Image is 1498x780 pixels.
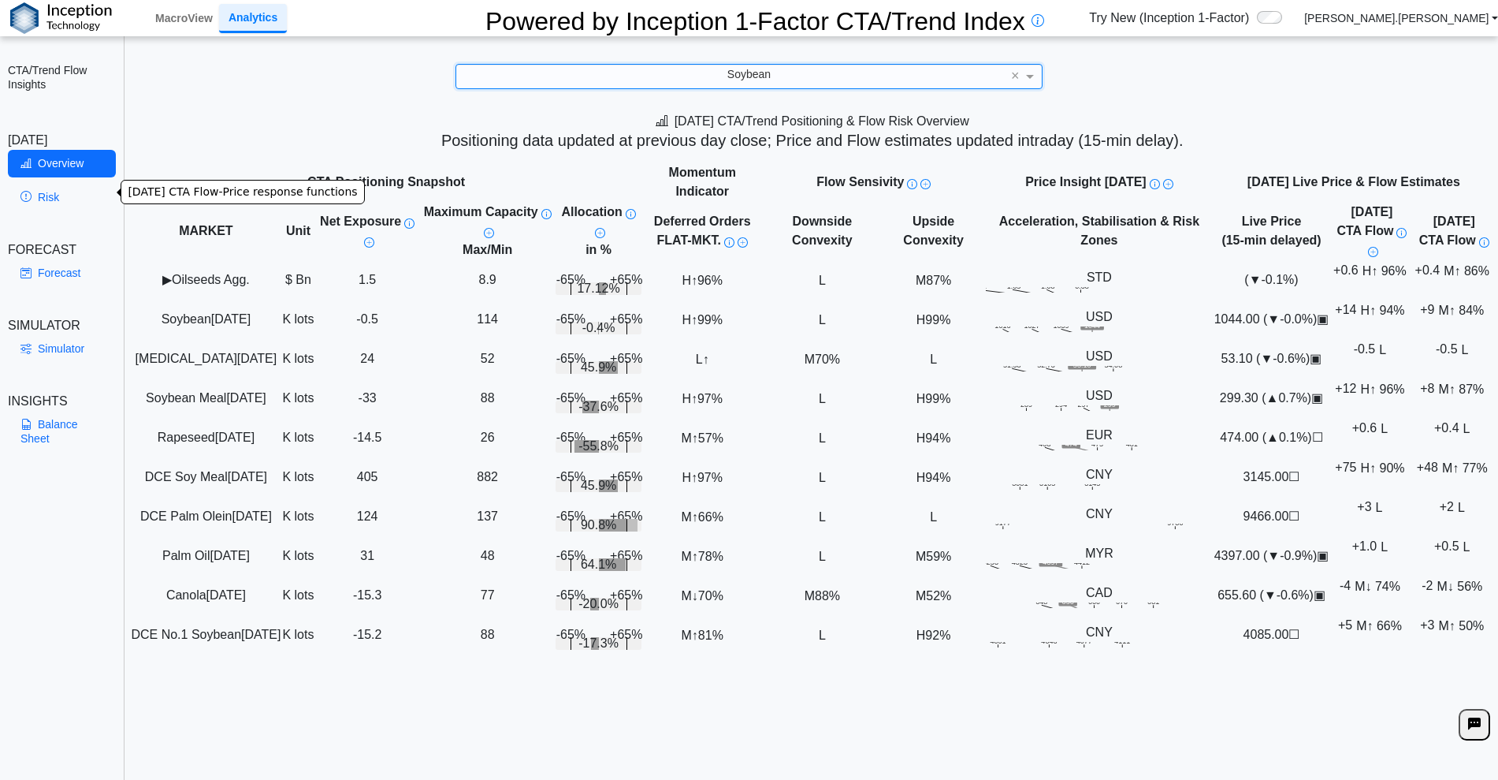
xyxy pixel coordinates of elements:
span: -4 [1340,579,1404,593]
text: 294 [1061,400,1074,409]
div: [MEDICAL_DATA] [131,349,281,368]
span: (15-min delayed) [1221,233,1321,247]
span: ↓ 56% [1448,579,1482,592]
img: Read More [738,237,748,248]
th: Unit [281,202,314,260]
div: FORECAST [8,241,116,259]
div: DCE Soy Meal [131,468,281,487]
img: logo%20black.png [10,2,112,34]
span: Try New (Inception 1-Factor) [1089,9,1249,28]
span: H [1356,382,1408,396]
div: Price Insight [DATE] [986,173,1213,192]
text: -2.32 [969,282,987,290]
span: M [1351,579,1404,593]
td: 655.60 ( -0.6%) [1214,576,1330,615]
span: ↑ [691,391,697,405]
span: L [1372,500,1387,514]
span: +0.6 [1352,421,1392,435]
img: Info [1396,228,1407,238]
div: Flow Sensivity [764,173,984,192]
div: +65% [610,349,642,368]
span: +5 [1338,618,1406,633]
td: K lots [281,497,314,536]
span: in % [585,243,611,256]
text: 474 [1071,439,1084,448]
div: Palm Oil [131,547,281,565]
th: [DATE] Live Price & Flow Estimates [1214,162,1494,202]
img: Read More [920,179,931,189]
div: +65% [610,271,642,289]
span: L [1375,342,1390,356]
th: MARKET [130,202,281,260]
span: 90.8% [581,516,616,535]
span: H [678,312,727,327]
td: 88 [420,615,556,655]
span: Soybean [727,68,771,80]
span: ↓ [692,588,698,602]
span: 99% [925,312,950,326]
span: [DATE] [211,312,251,326]
span: +75 [1335,461,1408,475]
span: Max/Min [463,243,512,256]
text: 297 [1084,400,1097,409]
span: +12 [1335,382,1408,396]
th: Downside Convexity [763,202,882,260]
div: SIMULATOR [8,316,116,335]
th: Momentum Indicator [642,162,763,202]
a: Balance Sheet [8,411,116,452]
text: -1.08 [1043,282,1060,290]
img: Info [724,237,734,248]
span: ↑ [703,352,709,365]
span: 57% [698,431,723,444]
td: K lots [281,418,314,457]
span: ↑ 96% [1370,382,1404,395]
span: ▼ [1267,312,1280,326]
a: MacroView [149,5,219,32]
text: 670 [1125,597,1139,606]
td: 9466.00 [1214,497,1330,536]
span: CAD [1086,586,1113,599]
span: -2 [1422,579,1486,593]
span: 64.1% [581,555,616,574]
div: Canola [131,586,281,605]
span: 45.9% [581,358,616,377]
span: H [678,391,727,405]
span: L [1377,421,1392,435]
text: -0.38 [1079,282,1096,290]
div: Deferred Orders FLAT-MKT. [643,212,762,250]
span: L [815,549,830,563]
span: -0.4% [582,319,615,338]
span: ↑ 90% [1370,461,1404,474]
td: -14.5 [314,418,419,457]
div: +65% [610,468,642,487]
div: [DATE] [8,131,116,150]
span: M [912,549,955,563]
text: 656 [1068,597,1080,606]
div: +65% [610,310,642,329]
span: L [692,352,713,366]
div: +65% [610,389,642,408]
span: × [1011,69,1020,83]
span: STD [1087,271,1112,284]
text: 52.73 [1041,360,1060,369]
a: Overview [8,150,116,177]
span: NO FEED: Live data feed not provided for this market. [1288,470,1299,483]
span: OPEN: Market session is currently open. [1310,352,1321,365]
text: -1.65 [1006,282,1024,290]
text: 3105 [1043,479,1061,487]
span: M [1434,382,1488,396]
a: Risk [8,184,116,211]
span: +0.4 [1415,263,1493,278]
div: Soybean Meal [131,389,281,408]
span: 70% [698,588,723,602]
span: +0.5 [1434,539,1474,554]
span: +8 [1420,382,1488,396]
td: 53.10 ( -0.6%) [1214,339,1330,379]
a: Analytics [219,4,287,33]
span: CNY [1086,507,1113,521]
span: NO FEED: Live data feed not provided for this market. [1312,431,1323,444]
span: ▼ [1249,273,1262,286]
span: -20.0% [578,595,619,614]
span: ↑ [691,470,697,483]
text: 475 [1099,439,1112,448]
